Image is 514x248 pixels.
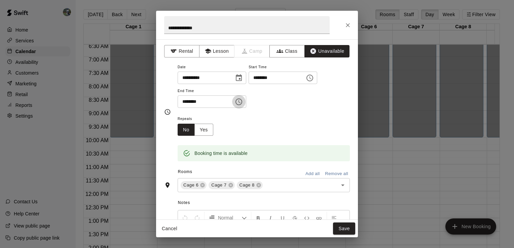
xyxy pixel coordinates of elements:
button: Add all [302,169,323,179]
button: Choose time, selected time is 10:30 AM [232,95,246,109]
button: Remove all [323,169,350,179]
div: Cage 7 [209,181,234,189]
button: Close [342,19,354,31]
span: Date [178,63,246,72]
button: Insert Code [301,212,313,224]
span: Normal [218,214,242,221]
span: Rooms [178,169,192,174]
button: Choose time, selected time is 10:00 AM [303,71,317,85]
button: Lesson [199,45,234,57]
span: Camps can only be created in the Services page [234,45,270,57]
button: Insert Link [313,212,325,224]
span: End Time [178,87,246,96]
span: Repeats [178,115,219,124]
button: Left Align [328,212,340,224]
button: Format Italics [265,212,276,224]
div: Cage 6 [181,181,207,189]
button: Save [333,222,355,235]
button: Yes [194,124,213,136]
button: Formatting Options [206,212,250,224]
span: Notes [178,198,350,208]
span: Start Time [249,63,317,72]
div: Cage 8 [237,181,263,189]
button: Redo [191,212,203,224]
button: Class [269,45,305,57]
span: Cage 6 [181,182,201,189]
button: Format Bold [253,212,264,224]
svg: Rooms [164,182,171,189]
button: Undo [179,212,191,224]
button: Unavailable [304,45,350,57]
svg: Timing [164,109,171,115]
button: Format Underline [277,212,288,224]
button: Open [338,180,347,190]
button: Format Strikethrough [289,212,300,224]
span: Cage 7 [209,182,229,189]
span: Cage 8 [237,182,257,189]
button: Cancel [159,222,180,235]
div: outlined button group [178,124,213,136]
button: No [178,124,195,136]
button: Rental [164,45,199,57]
div: Booking time is available [194,147,248,159]
button: Choose date, selected date is Sep 23, 2025 [232,71,246,85]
